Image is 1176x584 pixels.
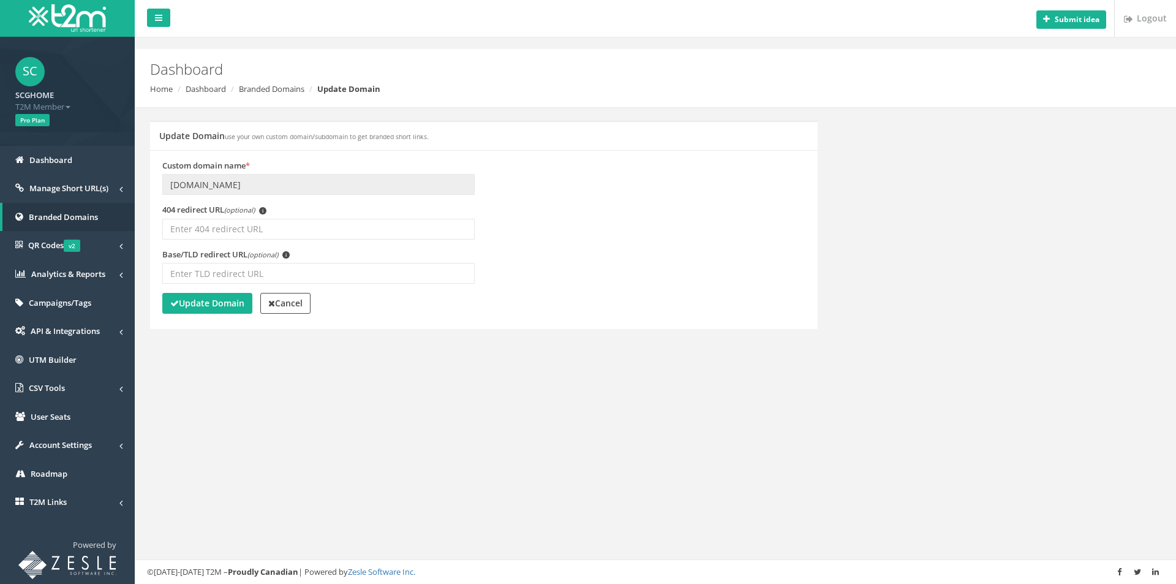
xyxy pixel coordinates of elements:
[225,132,429,141] small: use your own custom domain/subdomain to get branded short links.
[282,251,290,259] span: i
[15,101,119,113] span: T2M Member
[29,211,98,222] span: Branded Domains
[260,293,311,314] a: Cancel
[31,268,105,279] span: Analytics & Reports
[268,297,303,309] strong: Cancel
[317,83,380,94] strong: Update Domain
[247,250,278,259] em: (optional)
[186,83,226,94] a: Dashboard
[1055,14,1099,25] b: Submit idea
[162,204,266,216] label: 404 redirect URL
[64,240,80,252] span: v2
[228,566,298,577] strong: Proudly Canadian
[162,293,252,314] button: Update Domain
[162,160,250,172] label: Custom domain name
[259,207,266,214] span: i
[162,219,475,240] input: Enter 404 redirect URL
[31,325,100,336] span: API & Integrations
[31,468,67,479] span: Roadmap
[1036,10,1106,29] button: Submit idea
[73,539,116,550] span: Powered by
[162,174,475,195] input: Enter domain name
[15,89,54,100] strong: SCGHOME
[150,61,989,77] h2: Dashboard
[29,154,72,165] span: Dashboard
[29,183,108,194] span: Manage Short URL(s)
[29,354,77,365] span: UTM Builder
[150,83,173,94] a: Home
[15,86,119,112] a: SCGHOME T2M Member
[147,566,1164,578] div: ©[DATE]-[DATE] T2M – | Powered by
[29,4,106,32] img: T2M
[239,83,304,94] a: Branded Domains
[31,411,70,422] span: User Seats
[224,205,255,214] em: (optional)
[162,249,290,260] label: Base/TLD redirect URL
[28,240,80,251] span: QR Codes
[29,496,67,507] span: T2M Links
[29,439,92,450] span: Account Settings
[162,263,475,284] input: Enter TLD redirect URL
[348,566,415,577] a: Zesle Software Inc.
[29,297,91,308] span: Campaigns/Tags
[15,114,50,126] span: Pro Plan
[18,551,116,579] img: T2M URL Shortener powered by Zesle Software Inc.
[159,131,429,140] h5: Update Domain
[15,57,45,86] span: SC
[170,297,244,309] strong: Update Domain
[29,382,65,393] span: CSV Tools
